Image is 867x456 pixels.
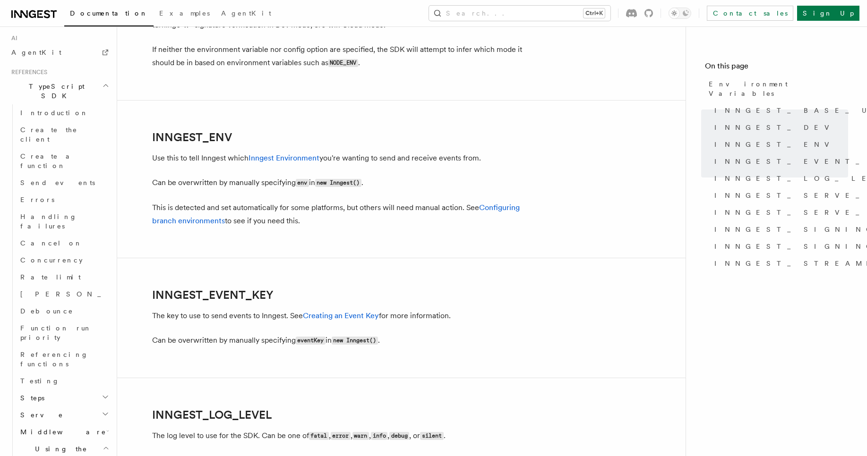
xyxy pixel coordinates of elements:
a: Contact sales [707,6,793,21]
code: NODE_ENV [328,59,358,67]
button: Steps [17,389,111,406]
span: Handling failures [20,213,77,230]
button: TypeScript SDK [8,78,111,104]
a: Handling failures [17,208,111,235]
a: Concurrency [17,252,111,269]
a: Referencing functions [17,346,111,372]
span: AgentKit [11,49,61,56]
strong: off [176,20,195,29]
span: INNGEST_DEV [714,123,835,132]
code: warn [352,432,369,440]
span: Environment Variables [709,79,848,98]
a: [PERSON_NAME] [17,286,111,303]
a: Rate limit [17,269,111,286]
span: Introduction [20,109,88,117]
code: silent [420,432,443,440]
span: Function run priority [20,324,92,341]
span: Testing [20,377,60,385]
code: error [331,432,351,440]
code: new Inngest() [332,337,378,345]
span: Create the client [20,126,77,143]
a: Environment Variables [705,76,848,102]
h4: On this page [705,60,848,76]
code: env [296,179,309,187]
p: Can be overwritten by manually specifying in . [152,334,530,347]
button: Middleware [17,423,111,440]
a: Sign Up [797,6,859,21]
span: Referencing functions [20,351,88,368]
span: TypeScript SDK [8,82,102,101]
a: INNGEST_STREAMING [711,255,848,272]
code: info [371,432,387,440]
a: Create the client [17,121,111,148]
a: INNGEST_DEV [711,119,848,136]
span: Documentation [70,9,148,17]
span: [PERSON_NAME] [20,290,159,298]
a: INNGEST_SERVE_PATH [711,204,848,221]
a: Cancel on [17,235,111,252]
code: debug [389,432,409,440]
a: Send events [17,174,111,191]
button: Toggle dark mode [669,8,691,19]
code: eventKey [296,337,326,345]
a: Inngest Environment [249,153,319,162]
a: INNGEST_EVENT_KEY [711,153,848,170]
a: INNGEST_ENV [711,136,848,153]
a: INNGEST_EVENT_KEY [152,288,274,302]
a: Debounce [17,303,111,320]
a: Documentation [64,3,154,26]
a: Examples [154,3,215,25]
span: Serve [17,410,63,420]
span: AgentKit [221,9,271,17]
p: If neither the environment variable nor config option are specified, the SDK will attempt to infe... [152,43,530,70]
strong: on [321,20,334,29]
a: Creating an Event Key [303,311,379,320]
p: The key to use to send events to Inngest. See for more information. [152,309,530,322]
span: Send events [20,179,95,186]
span: AI [8,34,17,42]
a: INNGEST_SIGNING_KEY [711,221,848,238]
button: Search...Ctrl+K [429,6,610,21]
a: Configuring branch environments [152,203,520,225]
span: Create a function [20,152,77,169]
span: Debounce [20,307,73,315]
span: INNGEST_ENV [714,140,835,149]
button: Serve [17,406,111,423]
span: Rate limit [20,273,81,281]
p: This is detected and set automatically for some platforms, but others will need manual action. Se... [152,201,530,228]
span: References [8,68,47,76]
p: The log level to use for the SDK. Can be one of , , , , , or . [152,429,530,443]
span: Concurrency [20,256,83,264]
a: Create a function [17,148,111,174]
a: INNGEST_LOG_LEVEL [711,170,848,187]
a: Introduction [17,104,111,121]
a: INNGEST_SIGNING_KEY_FALLBACK [711,238,848,255]
p: Can be overwritten by manually specifying in . [152,176,530,190]
a: INNGEST_BASE_URL [711,102,848,119]
a: Testing [17,372,111,389]
code: fatal [309,432,329,440]
a: AgentKit [8,44,111,61]
span: Middleware [17,427,106,437]
kbd: Ctrl+K [584,8,605,18]
a: Errors [17,191,111,208]
span: Steps [17,393,44,403]
a: INNGEST_SERVE_HOST [711,187,848,204]
span: Examples [159,9,210,17]
code: new Inngest() [315,179,361,187]
span: Errors [20,196,54,203]
a: AgentKit [215,3,277,25]
a: INNGEST_LOG_LEVEL [152,408,272,422]
p: Use this to tell Inngest which you're wanting to send and receive events from. [152,152,530,165]
a: Function run priority [17,320,111,346]
a: INNGEST_ENV [152,131,232,144]
span: Cancel on [20,239,82,247]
